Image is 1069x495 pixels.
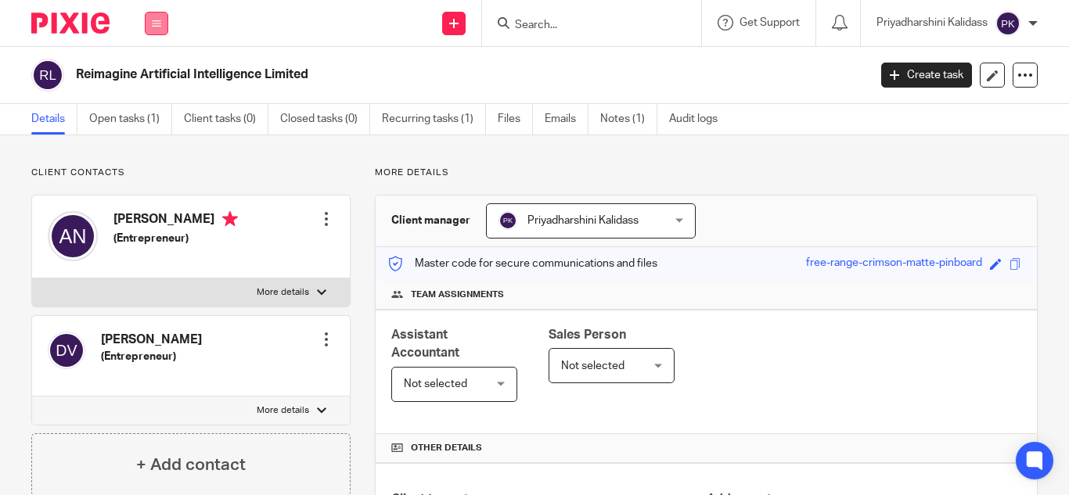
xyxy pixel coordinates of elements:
span: Get Support [740,17,800,28]
img: svg%3E [48,211,98,261]
a: Create task [881,63,972,88]
span: Assistant Accountant [391,328,459,359]
img: svg%3E [31,59,64,91]
p: Priyadharshini Kalidass [876,15,988,30]
img: svg%3E [995,11,1020,36]
a: Closed tasks (0) [280,104,370,135]
input: Search [513,19,654,33]
h5: (Entrepreneur) [101,349,202,364]
img: svg%3E [499,211,517,230]
a: Notes (1) [600,104,657,135]
a: Details [31,104,77,135]
h4: [PERSON_NAME] [113,211,238,231]
span: Not selected [561,360,624,371]
a: Recurring tasks (1) [382,104,486,135]
span: Other details [411,442,482,454]
i: Primary [222,211,238,227]
span: Sales Person [549,328,626,341]
span: Team assignments [411,289,504,301]
div: free-range-crimson-matte-pinboard [806,255,982,273]
a: Open tasks (1) [89,104,172,135]
h2: Reimagine Artificial Intelligence Limited [76,66,701,83]
img: Pixie [31,13,110,34]
a: Client tasks (0) [184,104,268,135]
p: Client contacts [31,167,351,179]
a: Files [498,104,533,135]
p: More details [257,404,309,417]
h3: Client manager [391,213,470,228]
h5: (Entrepreneur) [113,231,238,246]
a: Audit logs [669,104,729,135]
p: More details [257,286,309,299]
span: Priyadharshini Kalidass [527,215,639,226]
span: Not selected [404,378,467,389]
a: Emails [545,104,588,135]
img: svg%3E [48,332,85,369]
h4: [PERSON_NAME] [101,332,202,348]
p: More details [375,167,1038,179]
h4: + Add contact [136,453,246,477]
p: Master code for secure communications and files [387,256,657,271]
